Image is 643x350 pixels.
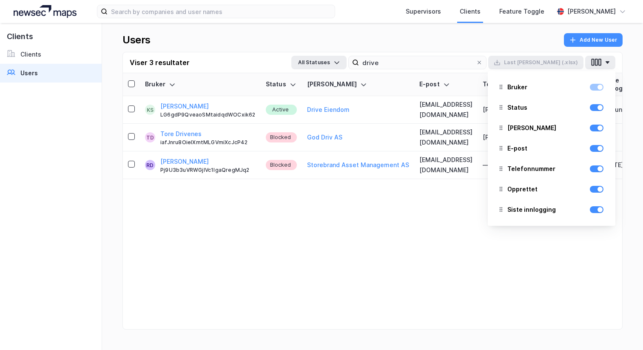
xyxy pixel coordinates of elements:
[146,160,154,170] div: RD
[160,139,256,146] div: iafJnru8OieIXmtMLGVmiXcJcP42
[414,96,478,124] td: [EMAIL_ADDRESS][DOMAIN_NAME]
[600,309,643,350] iframe: Chat Widget
[478,151,547,179] td: —
[460,6,481,17] div: Clients
[307,105,350,115] button: Drive Eiendom
[600,309,643,350] div: Kontrollprogram for chat
[145,80,256,88] div: Bruker
[307,132,342,142] button: God Driv AS
[160,111,256,118] div: LG6gdP9QveaoSMtaidqdWOCxik62
[495,98,609,117] div: Status
[307,160,409,170] button: Storebrand Asset Management AS
[483,80,542,88] div: Telefonnummer
[307,80,409,88] div: [PERSON_NAME]
[291,56,347,69] button: All Statuses
[495,139,609,158] div: E-post
[406,6,441,17] div: Supervisors
[507,102,527,113] div: Status
[160,167,256,174] div: Pj9U3b3uVRWGjIVc1IgaQregMJq2
[146,132,154,142] div: TD
[20,68,38,78] div: Users
[160,129,202,139] button: Tore Drivenes
[483,132,542,142] div: [PHONE_NUMBER]
[495,78,609,97] div: Bruker
[495,119,609,137] div: [PERSON_NAME]
[20,49,41,60] div: Clients
[483,105,542,115] div: [PHONE_NUMBER]
[419,80,472,88] div: E-post
[160,157,209,167] button: [PERSON_NAME]
[14,5,77,18] img: logo.a4113a55bc3d86da70a041830d287a7e.svg
[507,205,556,215] div: Siste innlogging
[147,105,154,115] div: KS
[507,82,527,92] div: Bruker
[495,200,609,219] div: Siste innlogging
[122,33,151,47] div: Users
[108,5,335,18] input: Search by companies and user names
[567,6,616,17] div: [PERSON_NAME]
[414,124,478,151] td: [EMAIL_ADDRESS][DOMAIN_NAME]
[564,33,623,47] button: Add New User
[359,56,476,69] input: Search user by name, email or client
[507,184,538,194] div: Opprettet
[507,143,527,154] div: E-post
[266,80,297,88] div: Status
[495,159,609,178] div: Telefonnummer
[414,151,478,179] td: [EMAIL_ADDRESS][DOMAIN_NAME]
[499,6,544,17] div: Feature Toggle
[130,57,190,68] div: Viser 3 resultater
[495,180,609,199] div: Opprettet
[160,101,209,111] button: [PERSON_NAME]
[507,123,556,133] div: [PERSON_NAME]
[507,164,555,174] div: Telefonnummer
